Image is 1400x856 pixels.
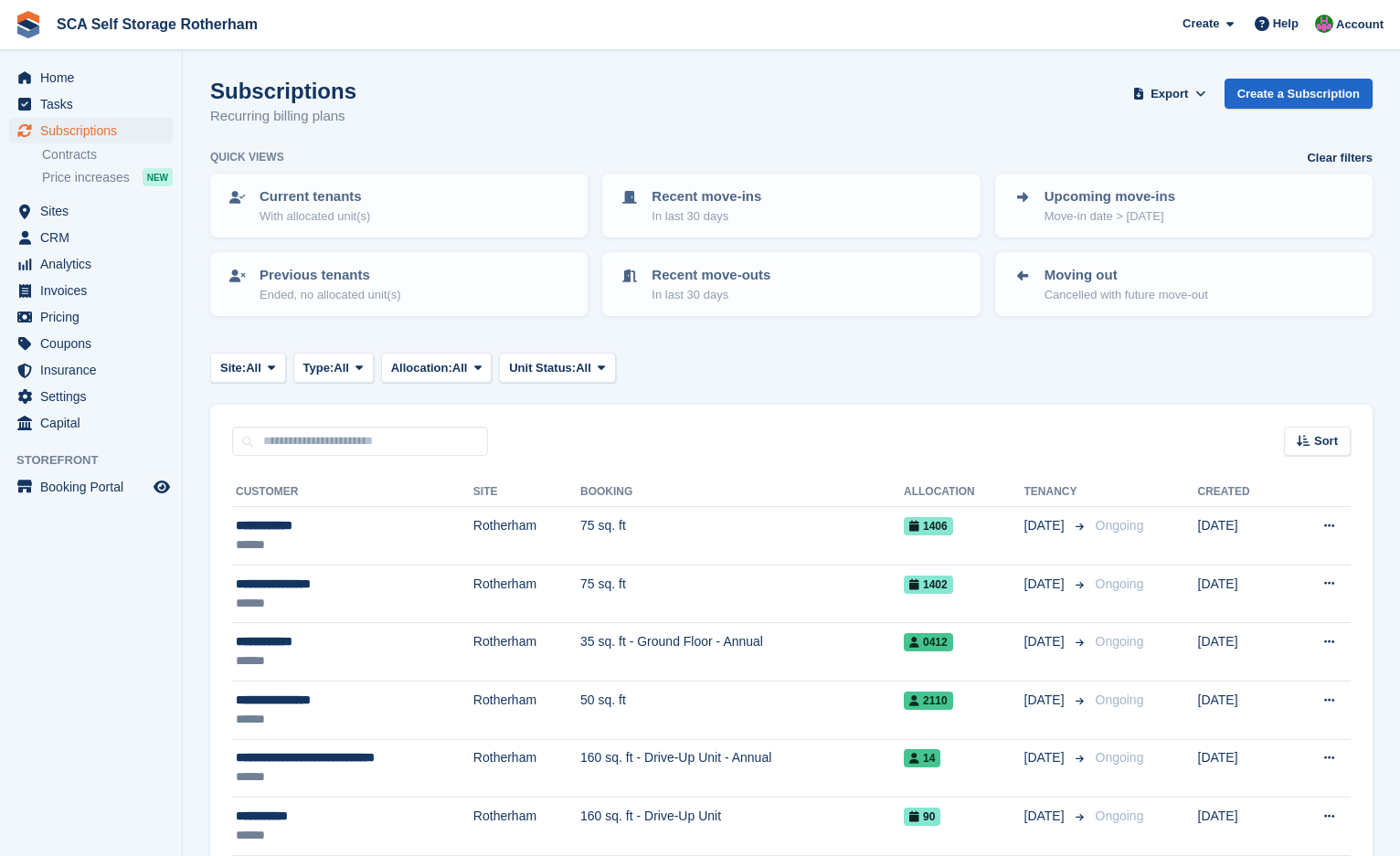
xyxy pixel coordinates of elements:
td: [DATE] [1198,623,1287,682]
span: Ongoing [1096,750,1144,765]
span: Settings [40,384,150,409]
a: SCA Self Storage Rotherham [49,9,265,39]
a: Contracts [42,146,173,164]
p: Current tenants [260,186,370,207]
td: 35 sq. ft - Ground Floor - Annual [580,623,904,682]
button: Site: All [210,353,286,383]
p: Move-in date > [DATE] [1045,207,1175,226]
a: menu [9,384,173,409]
span: Ongoing [1096,518,1144,533]
span: All [452,359,468,377]
span: Coupons [40,331,150,356]
td: 75 sq. ft [580,565,904,623]
span: Ongoing [1096,808,1144,823]
td: [DATE] [1198,739,1287,798]
button: Allocation: All [381,353,493,383]
td: 75 sq. ft [580,507,904,565]
td: 160 sq. ft - Drive-Up Unit - Annual [580,739,904,798]
a: Upcoming move-ins Move-in date > [DATE] [997,175,1371,236]
span: Invoices [40,278,150,303]
td: Rotherham [473,798,580,856]
span: [DATE] [1024,575,1068,594]
td: [DATE] [1198,681,1287,739]
a: menu [9,304,173,330]
span: 90 [904,808,940,826]
span: Analytics [40,251,150,277]
p: Recent move-outs [652,265,770,286]
p: In last 30 days [652,286,770,304]
span: Storefront [16,451,182,470]
a: menu [9,251,173,277]
span: Site: [220,359,246,377]
a: Moving out Cancelled with future move-out [997,254,1371,314]
th: Booking [580,478,904,507]
span: 2110 [904,692,953,710]
td: Rotherham [473,681,580,739]
td: Rotherham [473,739,580,798]
a: menu [9,65,173,90]
span: Create [1183,15,1219,33]
th: Allocation [904,478,1024,507]
th: Customer [232,478,473,507]
button: Export [1130,79,1210,109]
td: [DATE] [1198,507,1287,565]
span: Unit Status: [509,359,576,377]
a: Preview store [151,476,173,498]
p: Recurring billing plans [210,106,356,127]
span: Ongoing [1096,692,1144,707]
span: Pricing [40,304,150,330]
a: menu [9,278,173,303]
span: Ongoing [1096,634,1144,649]
span: [DATE] [1024,632,1068,651]
a: Price increases NEW [42,167,173,187]
span: 1406 [904,517,953,535]
p: In last 30 days [652,207,761,226]
a: Recent move-ins In last 30 days [604,175,978,236]
a: menu [9,331,173,356]
span: Sort [1314,432,1338,450]
span: All [334,359,349,377]
a: menu [9,357,173,383]
span: Home [40,65,150,90]
span: Type: [303,359,334,377]
a: menu [9,225,173,250]
a: Previous tenants Ended, no allocated unit(s) [212,254,586,314]
span: Price increases [42,169,130,186]
a: menu [9,91,173,117]
span: All [576,359,591,377]
img: Sarah Race [1315,15,1333,33]
span: Help [1273,15,1299,33]
a: menu [9,198,173,224]
span: [DATE] [1024,807,1068,826]
span: Subscriptions [40,118,150,143]
p: Previous tenants [260,265,401,286]
span: 14 [904,749,940,767]
p: With allocated unit(s) [260,207,370,226]
img: stora-icon-8386f47178a22dfd0bd8f6a31ec36ba5ce8667c1dd55bd0f319d3a0aa187defe.svg [15,11,42,38]
span: [DATE] [1024,748,1068,767]
a: menu [9,410,173,436]
span: [DATE] [1024,691,1068,710]
p: Cancelled with future move-out [1045,286,1208,304]
h1: Subscriptions [210,79,356,103]
th: Tenancy [1024,478,1088,507]
a: menu [9,474,173,500]
p: Upcoming move-ins [1045,186,1175,207]
span: Ongoing [1096,576,1144,591]
th: Created [1198,478,1287,507]
td: Rotherham [473,623,580,682]
span: Booking Portal [40,474,150,500]
button: Type: All [293,353,374,383]
td: Rotherham [473,507,580,565]
span: Sites [40,198,150,224]
button: Unit Status: All [499,353,615,383]
div: NEW [143,168,173,186]
h6: Quick views [210,149,284,165]
span: Account [1336,16,1384,34]
a: menu [9,118,173,143]
p: Ended, no allocated unit(s) [260,286,401,304]
span: Export [1151,85,1188,103]
a: Create a Subscription [1225,79,1373,109]
span: Allocation: [391,359,452,377]
span: CRM [40,225,150,250]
